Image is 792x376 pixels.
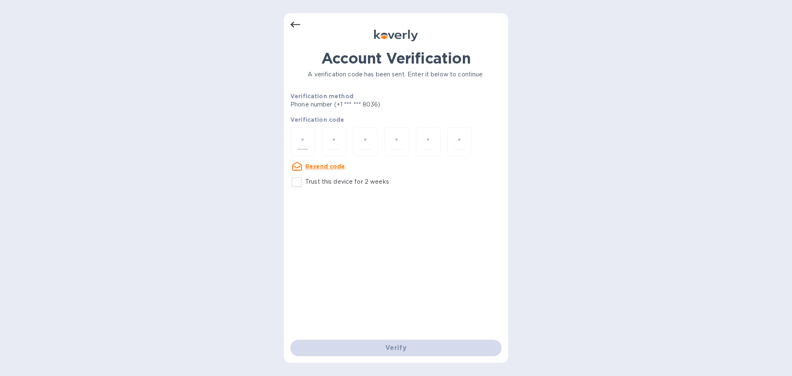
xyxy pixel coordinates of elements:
u: Resend code [305,163,345,170]
p: A verification code has been sent. Enter it below to continue. [290,70,502,79]
p: Trust this device for 2 weeks [305,177,389,186]
p: Verification code [290,116,502,124]
b: Verification method [290,93,354,99]
p: Phone number (+1 *** *** 8036) [290,100,443,109]
h1: Account Verification [290,50,502,67]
